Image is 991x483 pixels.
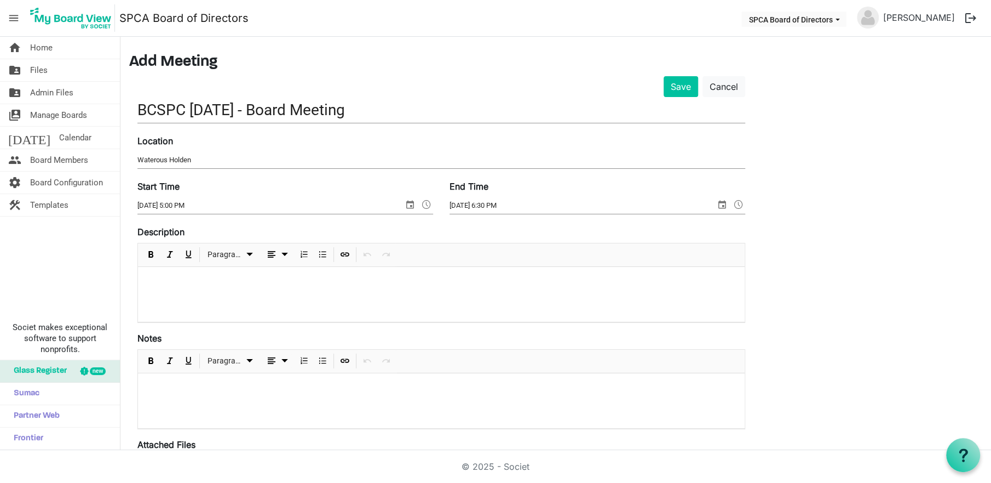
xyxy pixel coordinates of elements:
[702,76,745,97] a: Cancel
[143,354,158,368] button: Bold
[203,248,257,262] button: Paragraph dropdownbutton
[30,172,103,194] span: Board Configuration
[879,7,959,29] a: [PERSON_NAME]
[337,354,352,368] button: Insert Link
[137,97,745,123] input: Title
[8,428,43,450] span: Frontier
[203,354,257,368] button: Paragraph dropdownbutton
[137,180,180,193] label: Start Time
[119,7,249,29] a: SPCA Board of Directors
[162,248,177,262] button: Italic
[129,53,982,72] h3: Add Meeting
[207,354,243,368] span: Paragraph
[90,367,106,375] div: new
[137,134,173,147] label: Location
[450,180,488,193] label: End Time
[259,243,295,266] div: Alignments
[8,127,50,149] span: [DATE]
[8,172,21,194] span: settings
[8,405,60,427] span: Partner Web
[295,350,313,373] div: Numbered List
[295,243,313,266] div: Numbered List
[207,248,243,262] span: Paragraph
[462,461,529,472] a: © 2025 - Societ
[315,248,330,262] button: Bulleted List
[179,350,198,373] div: Underline
[8,149,21,171] span: people
[142,350,160,373] div: Bold
[59,127,91,149] span: Calendar
[716,197,729,212] span: select
[8,360,67,382] span: Glass Register
[8,82,21,104] span: folder_shared
[179,243,198,266] div: Underline
[201,243,260,266] div: Formats
[137,332,162,345] label: Notes
[261,354,293,368] button: dropdownbutton
[336,350,354,373] div: Insert Link
[741,12,846,27] button: SPCA Board of Directors dropdownbutton
[27,4,115,32] img: My Board View Logo
[5,322,115,355] span: Societ makes exceptional software to support nonprofits.
[181,248,195,262] button: Underline
[30,37,53,59] span: Home
[30,59,48,81] span: Files
[296,248,311,262] button: Numbered List
[8,104,21,126] span: switch_account
[8,59,21,81] span: folder_shared
[296,354,311,368] button: Numbered List
[142,243,160,266] div: Bold
[162,354,177,368] button: Italic
[143,248,158,262] button: Bold
[315,354,330,368] button: Bulleted List
[336,243,354,266] div: Insert Link
[261,248,293,262] button: dropdownbutton
[337,248,352,262] button: Insert Link
[8,37,21,59] span: home
[259,350,295,373] div: Alignments
[8,383,39,405] span: Sumac
[30,149,88,171] span: Board Members
[137,225,185,238] label: Description
[8,194,21,216] span: construction
[313,350,332,373] div: Bulleted List
[3,8,24,29] span: menu
[30,194,68,216] span: Templates
[160,243,179,266] div: Italic
[404,197,417,212] span: select
[201,350,260,373] div: Formats
[857,7,879,29] img: no-profile-picture.svg
[959,7,982,30] button: logout
[160,350,179,373] div: Italic
[313,243,332,266] div: Bulleted List
[137,438,195,451] label: Attached Files
[181,354,195,368] button: Underline
[30,82,73,104] span: Admin Files
[27,4,119,32] a: My Board View Logo
[664,76,698,97] button: Save
[30,104,87,126] span: Manage Boards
